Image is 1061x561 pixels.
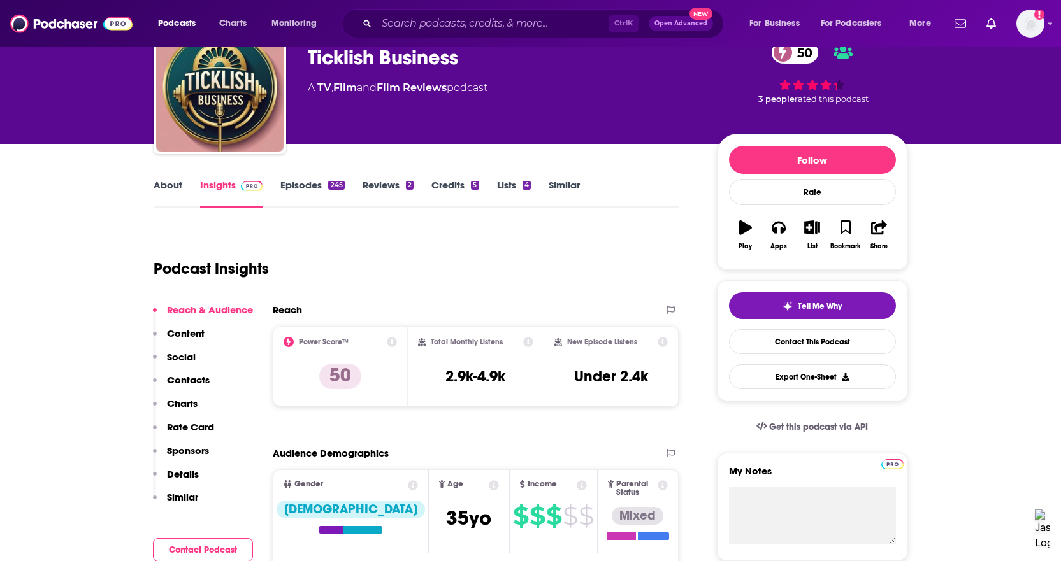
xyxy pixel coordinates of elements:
span: , [331,82,333,94]
h3: 2.9k-4.9k [445,367,505,386]
a: InsightsPodchaser Pro [200,179,263,208]
div: A podcast [308,80,487,96]
p: Details [167,468,199,480]
button: Rate Card [153,421,214,444]
a: Reviews2 [363,179,414,208]
span: 50 [784,41,819,64]
h2: Audience Demographics [273,447,389,459]
p: Reach & Audience [167,304,253,316]
div: Apps [770,243,787,250]
a: Show notifications dropdown [949,13,971,34]
span: Parental Status [616,480,656,497]
div: Share [870,243,888,250]
span: More [909,15,931,32]
a: About [154,179,182,208]
label: My Notes [729,465,896,487]
div: [DEMOGRAPHIC_DATA] [277,501,425,518]
button: open menu [740,13,816,34]
button: Share [862,212,895,258]
button: Open AdvancedNew [649,16,713,31]
p: Similar [167,491,198,503]
h2: Power Score™ [299,337,349,346]
span: Charts [219,15,247,32]
input: Search podcasts, credits, & more... [377,13,609,34]
h2: New Episode Listens [567,337,637,346]
button: open menu [149,13,212,34]
div: Bookmark [830,243,860,250]
a: Similar [549,179,580,208]
div: Play [739,243,752,250]
span: rated this podcast [795,94,869,104]
a: Get this podcast via API [746,411,879,443]
img: User Profile [1016,10,1044,38]
span: Income [528,480,557,488]
button: Follow [729,146,896,174]
span: $ [579,506,593,526]
p: Rate Card [167,421,214,433]
a: Credits5 [431,179,479,208]
p: 50 [319,364,361,389]
a: Pro website [881,457,904,469]
svg: Add a profile image [1034,10,1044,20]
a: Contact This Podcast [729,329,896,354]
button: Social [153,351,196,374]
div: Rate [729,179,896,205]
span: Get this podcast via API [769,422,868,432]
span: For Business [749,15,800,32]
button: open menu [263,13,333,34]
span: New [689,8,712,20]
span: $ [563,506,577,526]
a: Episodes245 [280,179,344,208]
span: Tell Me Why [798,301,842,311]
div: 2 [406,181,414,190]
div: Mixed [612,507,663,525]
button: List [795,212,828,258]
p: Charts [167,397,198,409]
button: Bookmark [829,212,862,258]
span: 3 people [758,94,795,104]
p: Content [167,327,205,339]
h2: Reach [273,304,302,316]
span: $ [530,506,545,526]
div: List [807,243,818,250]
a: 50 [772,41,819,64]
img: tell me why sparkle [783,301,793,311]
p: Social [167,351,196,363]
span: 35 yo [446,506,491,530]
span: Podcasts [158,15,196,32]
div: 50 3 peoplerated this podcast [717,33,908,112]
a: Ticklish Business [156,24,284,152]
span: Monitoring [271,15,317,32]
button: Apps [762,212,795,258]
span: Open Advanced [654,20,707,27]
div: 4 [523,181,531,190]
h2: Total Monthly Listens [431,337,503,346]
a: Film Reviews [377,82,447,94]
button: Show profile menu [1016,10,1044,38]
button: Sponsors [153,444,209,468]
img: Podchaser Pro [881,459,904,469]
span: For Podcasters [821,15,882,32]
span: Logged in as RebRoz5 [1016,10,1044,38]
span: $ [546,506,561,526]
div: Search podcasts, credits, & more... [354,9,736,38]
button: Reach & Audience [153,304,253,327]
button: Contacts [153,374,210,397]
p: Sponsors [167,444,209,457]
div: 5 [471,181,479,190]
span: and [357,82,377,94]
div: 245 [328,181,344,190]
p: Contacts [167,374,210,386]
a: Lists4 [497,179,531,208]
button: Play [729,212,762,258]
h3: Under 2.4k [574,367,648,386]
h1: Podcast Insights [154,259,269,278]
a: Charts [211,13,254,34]
span: $ [513,506,528,526]
button: tell me why sparkleTell Me Why [729,292,896,319]
a: Film [333,82,357,94]
a: Show notifications dropdown [981,13,1001,34]
img: Podchaser - Follow, Share and Rate Podcasts [10,11,133,36]
span: Age [447,480,463,488]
